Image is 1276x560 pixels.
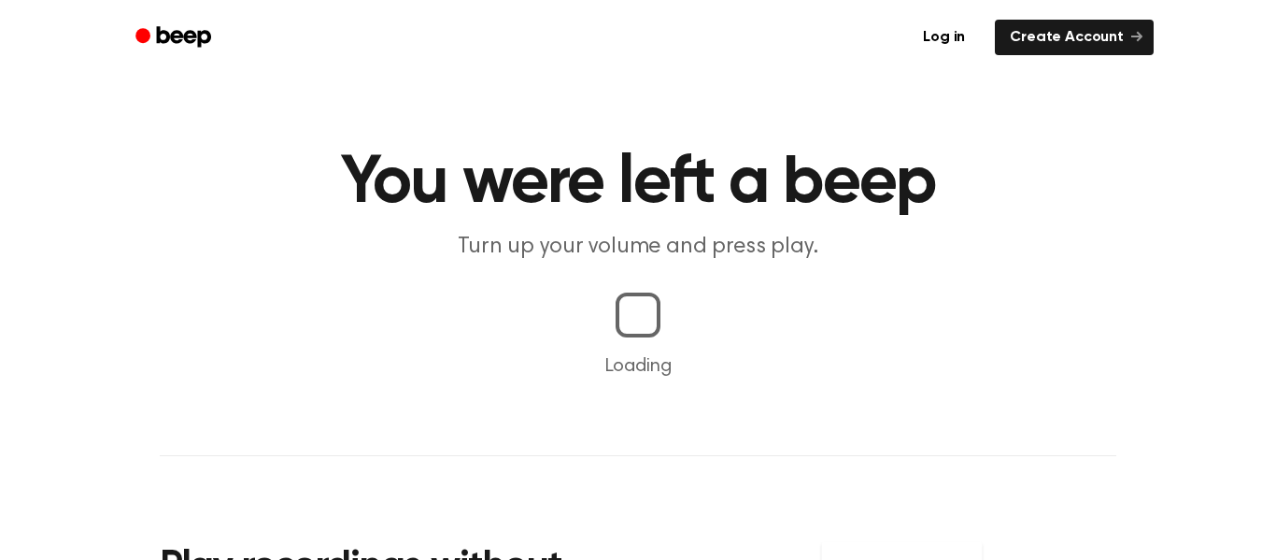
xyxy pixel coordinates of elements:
[160,150,1116,217] h1: You were left a beep
[122,20,228,56] a: Beep
[904,16,984,59] a: Log in
[995,20,1154,55] a: Create Account
[22,352,1254,381] p: Loading
[279,232,997,263] p: Turn up your volume and press play.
